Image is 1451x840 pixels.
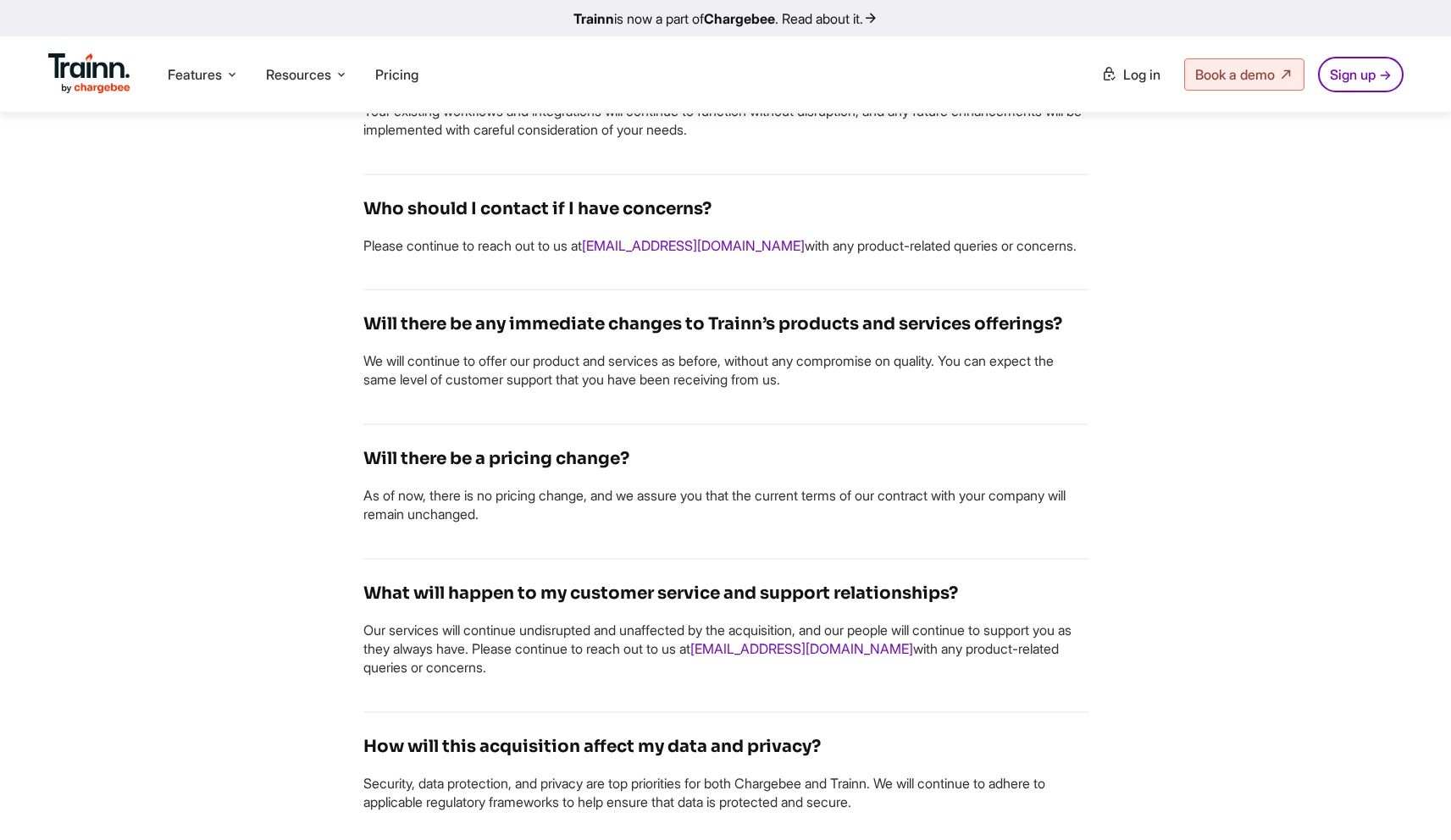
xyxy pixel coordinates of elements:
p: Your existing workflows and integrations will continue to function without disruption, and any fu... [363,102,1088,140]
span: Resources [266,65,331,84]
a: Book a demo [1184,58,1304,91]
h4: Will there be any immediate changes to Trainn’s products and services offerings? [363,311,1088,338]
a: [EMAIL_ADDRESS][DOMAIN_NAME] [582,237,805,254]
p: Please continue to reach out to us at with any product-related queries or concerns. [363,236,1088,255]
b: Chargebee [704,10,775,27]
iframe: Chat Widget [1366,759,1451,840]
span: Features [168,65,222,84]
p: As of now, there is no pricing change, and we assure you that the current terms of our contract w... [363,486,1088,524]
h4: Who should I contact if I have concerns? [363,196,1088,223]
a: Pricing [375,66,418,83]
p: Security, data protection, and privacy are top priorities for both Chargebee and Trainn. We will ... [363,774,1088,812]
h4: What will happen to my customer service and support relationships? [363,580,1088,607]
p: We will continue to offer our product and services as before, without any compromise on quality. ... [363,351,1088,390]
p: Our services will continue undisrupted and unaffected by the acquisition, and our people will con... [363,621,1088,677]
span: Book a demo [1195,66,1275,83]
h4: Will there be a pricing change? [363,445,1088,472]
a: [EMAIL_ADDRESS][DOMAIN_NAME] [690,640,913,657]
h4: How will this acquisition affect my data and privacy? [363,733,1088,760]
a: Log in [1091,59,1171,90]
a: Sign up → [1318,57,1404,92]
span: Log in [1123,66,1160,83]
b: Trainn [573,10,614,27]
img: Trainn Logo [48,53,131,94]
